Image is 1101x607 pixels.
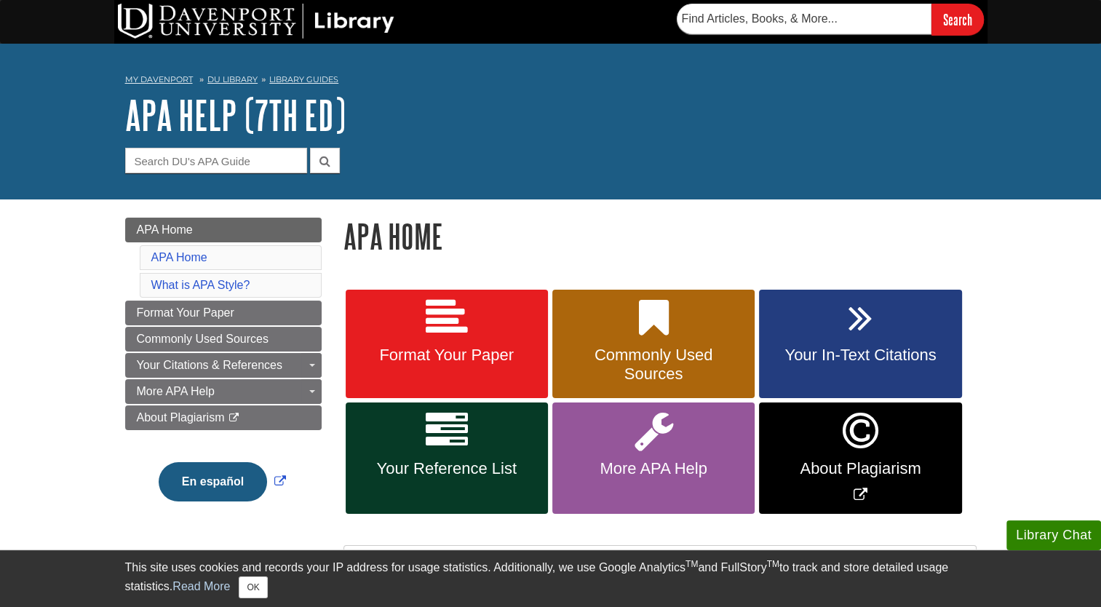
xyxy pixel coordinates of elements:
[759,290,961,399] a: Your In-Text Citations
[125,74,193,86] a: My Davenport
[125,148,307,173] input: Search DU's APA Guide
[346,402,548,514] a: Your Reference List
[125,405,322,430] a: About Plagiarism
[685,559,698,569] sup: TM
[563,346,744,384] span: Commonly Used Sources
[125,353,322,378] a: Your Citations & References
[228,413,240,423] i: This link opens in a new window
[172,580,230,592] a: Read More
[1006,520,1101,550] button: Library Chat
[137,385,215,397] span: More APA Help
[269,74,338,84] a: Library Guides
[125,92,346,138] a: APA Help (7th Ed)
[346,290,548,399] a: Format Your Paper
[239,576,267,598] button: Close
[125,327,322,352] a: Commonly Used Sources
[125,301,322,325] a: Format Your Paper
[125,379,322,404] a: More APA Help
[137,411,225,424] span: About Plagiarism
[770,346,950,365] span: Your In-Text Citations
[125,559,977,598] div: This site uses cookies and records your IP address for usage statistics. Additionally, we use Goo...
[357,346,537,365] span: Format Your Paper
[931,4,984,35] input: Search
[151,251,207,263] a: APA Home
[563,459,744,478] span: More APA Help
[343,218,977,255] h1: APA Home
[552,290,755,399] a: Commonly Used Sources
[118,4,394,39] img: DU Library
[159,462,267,501] button: En español
[677,4,931,34] input: Find Articles, Books, & More...
[207,74,258,84] a: DU Library
[344,546,976,584] h2: What is APA Style?
[125,218,322,242] a: APA Home
[137,306,234,319] span: Format Your Paper
[125,218,322,526] div: Guide Page Menu
[137,359,282,371] span: Your Citations & References
[770,459,950,478] span: About Plagiarism
[677,4,984,35] form: Searches DU Library's articles, books, and more
[552,402,755,514] a: More APA Help
[759,402,961,514] a: Link opens in new window
[357,459,537,478] span: Your Reference List
[137,333,269,345] span: Commonly Used Sources
[137,223,193,236] span: APA Home
[155,475,290,488] a: Link opens in new window
[767,559,779,569] sup: TM
[125,70,977,93] nav: breadcrumb
[151,279,250,291] a: What is APA Style?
